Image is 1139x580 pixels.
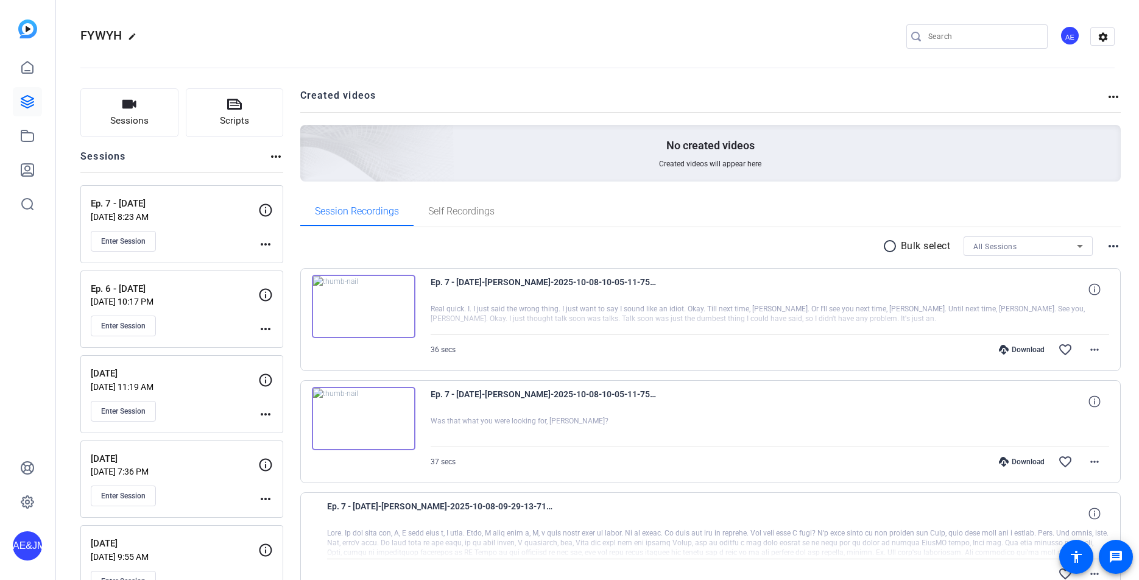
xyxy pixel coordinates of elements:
[269,149,283,164] mat-icon: more_horiz
[1087,342,1102,357] mat-icon: more_horiz
[901,239,951,253] p: Bulk select
[258,492,273,506] mat-icon: more_horiz
[327,499,552,528] span: Ep. 7 - [DATE]-[PERSON_NAME]-2025-10-08-09-29-13-718-1
[928,29,1038,44] input: Search
[91,552,258,562] p: [DATE] 9:55 AM
[91,367,258,381] p: [DATE]
[993,345,1051,355] div: Download
[91,212,258,222] p: [DATE] 8:23 AM
[91,297,258,306] p: [DATE] 10:17 PM
[1087,454,1102,469] mat-icon: more_horiz
[110,114,149,128] span: Sessions
[431,275,656,304] span: Ep. 7 - [DATE]-[PERSON_NAME]-2025-10-08-10-05-11-751-1
[91,282,258,296] p: Ep. 6 - [DATE]
[91,537,258,551] p: [DATE]
[258,407,273,422] mat-icon: more_horiz
[312,275,415,338] img: thumb-nail
[666,138,755,153] p: No created videos
[1091,28,1115,46] mat-icon: settings
[300,88,1107,112] h2: Created videos
[80,28,122,43] span: FYWYH
[883,239,901,253] mat-icon: radio_button_unchecked
[220,114,249,128] span: Scripts
[101,321,146,331] span: Enter Session
[1058,342,1073,357] mat-icon: favorite_border
[80,149,126,172] h2: Sessions
[659,159,761,169] span: Created videos will appear here
[315,207,399,216] span: Session Recordings
[973,242,1017,251] span: All Sessions
[101,406,146,416] span: Enter Session
[91,316,156,336] button: Enter Session
[91,452,258,466] p: [DATE]
[80,88,178,137] button: Sessions
[91,486,156,506] button: Enter Session
[18,19,37,38] img: blue-gradient.svg
[91,197,258,211] p: Ep. 7 - [DATE]
[101,491,146,501] span: Enter Session
[1060,26,1081,47] ngx-avatar: Adam Elend & Jeff Marks LLC. DBA Bright Red Pixels
[91,401,156,422] button: Enter Session
[431,387,656,416] span: Ep. 7 - [DATE]-[PERSON_NAME]-2025-10-08-10-05-11-751-0
[1109,550,1123,564] mat-icon: message
[258,237,273,252] mat-icon: more_horiz
[101,236,146,246] span: Enter Session
[186,88,284,137] button: Scripts
[91,382,258,392] p: [DATE] 11:19 AM
[1106,239,1121,253] mat-icon: more_horiz
[128,32,143,47] mat-icon: edit
[91,467,258,476] p: [DATE] 7:36 PM
[431,345,456,354] span: 36 secs
[312,387,415,450] img: thumb-nail
[164,4,454,269] img: Creted videos background
[1069,550,1084,564] mat-icon: accessibility
[1060,26,1080,46] div: AE
[1058,454,1073,469] mat-icon: favorite_border
[993,457,1051,467] div: Download
[258,322,273,336] mat-icon: more_horiz
[431,458,456,466] span: 37 secs
[428,207,495,216] span: Self Recordings
[13,531,42,561] div: AE&JMLDBRP
[91,231,156,252] button: Enter Session
[1106,90,1121,104] mat-icon: more_horiz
